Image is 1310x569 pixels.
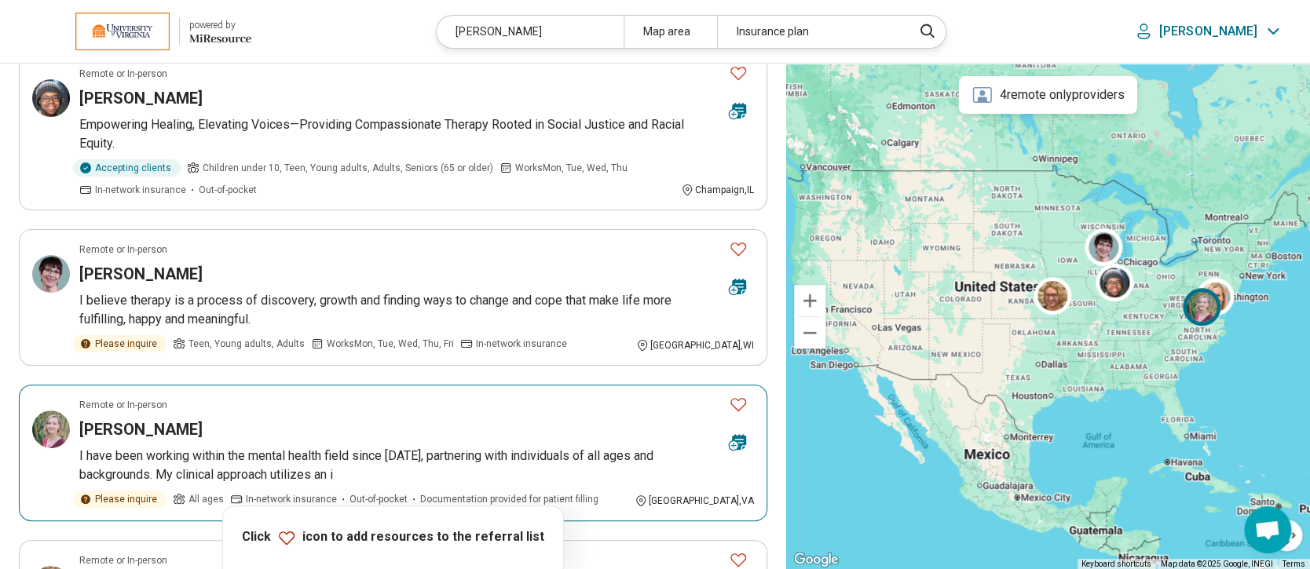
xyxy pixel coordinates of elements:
[636,338,754,352] div: [GEOGRAPHIC_DATA] , WI
[794,285,825,316] button: Zoom in
[723,57,754,89] button: Favorite
[79,398,167,412] p: Remote or In-person
[25,13,251,50] a: University of Virginiapowered by
[723,388,754,421] button: Favorite
[1283,560,1305,568] a: Terms (opens in new tab)
[95,183,186,197] span: In-network insurance
[79,243,167,257] p: Remote or In-person
[79,263,203,285] h3: [PERSON_NAME]
[246,492,337,506] span: In-network insurance
[1159,24,1257,39] p: [PERSON_NAME]
[420,492,598,506] span: Documentation provided for patient filling
[1244,506,1291,553] div: Open chat
[75,13,170,50] img: University of Virginia
[635,494,754,508] div: [GEOGRAPHIC_DATA] , VA
[189,18,251,32] div: powered by
[959,76,1137,114] div: 4 remote only providers
[79,418,203,440] h3: [PERSON_NAME]
[79,291,754,329] p: I believe therapy is a process of discovery, growth and finding ways to change and cope that make...
[437,16,623,48] div: [PERSON_NAME]
[188,337,305,351] span: Teen, Young adults, Adults
[794,317,825,348] button: Zoom out
[188,492,224,506] span: All ages
[349,492,408,506] span: Out-of-pocket
[203,161,493,175] span: Children under 10, Teen, Young adults, Adults, Seniors (65 or older)
[723,233,754,265] button: Favorite
[1161,560,1273,568] span: Map data ©2025 Google, INEGI
[515,161,628,175] span: Works Mon, Tue, Wed, Thu
[79,115,754,153] p: Empowering Healing, Elevating Voices—Providing Compassionate Therapy Rooted in Social Justice and...
[79,553,167,567] p: Remote or In-person
[717,16,903,48] div: Insurance plan
[476,337,567,351] span: In-network insurance
[681,183,754,197] div: Champaign , IL
[242,528,544,547] p: Click icon to add resources to the referral list
[79,67,167,81] p: Remote or In-person
[73,335,166,352] div: Please inquire
[79,87,203,109] h3: [PERSON_NAME]
[327,337,454,351] span: Works Mon, Tue, Wed, Thu, Fri
[624,16,717,48] div: Map area
[199,183,257,197] span: Out-of-pocket
[79,447,754,484] p: I have been working within the mental health field since [DATE], partnering with individuals of a...
[73,491,166,508] div: Please inquire
[73,159,181,177] div: Accepting clients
